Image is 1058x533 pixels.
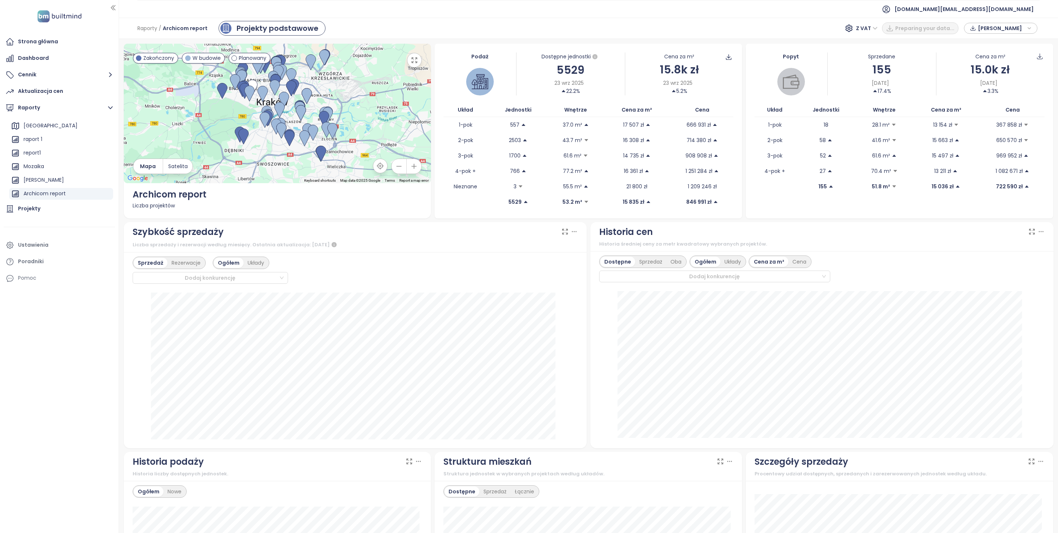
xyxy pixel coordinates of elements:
span: caret-up [1023,153,1029,158]
div: Rezerwacje [168,258,205,268]
span: caret-up [872,88,878,94]
p: 21 800 zł [626,182,647,191]
p: 15 497 zł [932,152,953,160]
span: Preparing your data... [895,24,954,32]
div: Struktura jednostek w wybranych projektach według układów. [443,470,733,478]
p: 77.2 m² [563,167,582,175]
span: [PERSON_NAME] [978,23,1025,34]
p: 15 036 zł [932,182,954,191]
div: Sprzedaż [479,486,511,497]
a: Poradniki [4,254,115,269]
div: raport 1 [9,134,113,145]
div: Ogółem [691,257,720,267]
p: 17 507 zł [623,121,644,129]
div: Strona główna [18,37,58,46]
img: wallet [783,73,799,90]
div: raport 1 [24,135,42,144]
div: Liczba projektów [133,202,422,210]
div: [GEOGRAPHIC_DATA] [9,120,113,132]
div: Procentowy udział dostępnych, sprzedanych i zarezerwowanych jednostek według układu. [755,470,1044,478]
div: Mozaika [9,161,113,173]
span: caret-up [827,153,832,158]
a: Strona główna [4,35,115,49]
span: caret-up [671,88,676,94]
span: Z VAT [856,23,878,34]
span: caret-up [713,153,719,158]
p: 43.7 m² [562,136,582,144]
div: report1 [24,148,41,157]
div: Historia liczby dostępnych jednostek. [133,470,422,478]
p: 61.6 m² [872,152,890,160]
p: 1 251 284 zł [685,167,712,175]
div: Cena za m² [750,257,788,267]
td: 2-pok [443,133,487,148]
a: Projekty [4,202,115,216]
span: Archicom report [163,22,208,35]
div: Mozaika [24,162,44,171]
td: 1-pok [443,117,487,133]
p: 18 [824,121,828,129]
span: Planowany [239,54,266,62]
p: 2503 [509,136,521,144]
span: caret-up [954,138,960,143]
span: caret-up [713,199,718,204]
a: Terms (opens in new tab) [385,178,395,182]
span: caret-down [583,153,588,158]
p: 3 [514,182,517,191]
div: Dashboard [18,54,49,63]
p: 14 735 zł [623,152,644,160]
img: house [472,73,488,90]
div: Układy [244,258,268,268]
div: Archicom report [9,188,113,200]
th: Cena za m² [911,103,980,117]
span: W budowie [192,54,221,62]
div: [PERSON_NAME] [9,174,113,186]
td: 3-pok [755,148,795,163]
button: Keyboard shortcuts [304,178,336,183]
div: Aktualizacja cen [18,87,63,96]
td: 1-pok [755,117,795,133]
span: caret-down [891,122,896,127]
span: caret-up [522,153,527,158]
p: 5529 [508,198,522,206]
div: 5.2% [671,87,687,95]
div: Sprzedaż [635,257,666,267]
span: caret-up [645,122,651,127]
span: caret-up [714,168,719,174]
p: 55.5 m² [563,182,582,191]
span: caret-up [712,122,717,127]
p: 41.6 m² [872,136,890,144]
span: / [159,22,161,35]
button: Cennik [4,68,115,82]
th: Układ [443,103,487,117]
p: 51.8 m² [872,182,890,191]
div: 22.2% [561,87,580,95]
p: 969 952 zł [996,152,1022,160]
p: 908 908 zł [685,152,712,160]
div: button [968,23,1033,34]
p: 1700 [509,152,521,160]
span: caret-up [1024,184,1029,189]
div: Popyt [755,52,827,61]
span: caret-up [583,184,589,189]
span: caret-down [954,122,959,127]
p: 27 [820,167,826,175]
p: 666 931 zł [687,121,711,129]
p: 15 835 zł [623,198,644,206]
td: 4-pok + [443,163,487,179]
div: Dostępne [600,257,635,267]
button: Satelita [163,159,192,174]
p: 557 [510,121,519,129]
p: 58 [820,136,826,144]
span: caret-up [955,153,960,158]
span: caret-down [892,184,897,189]
div: Pomoc [18,273,36,283]
div: Archicom report [133,188,422,202]
span: caret-down [1023,138,1029,143]
div: Projekty podstawowe [237,23,319,34]
div: Łącznie [511,486,538,497]
p: 722 590 zł [996,182,1023,191]
span: caret-up [713,138,718,143]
